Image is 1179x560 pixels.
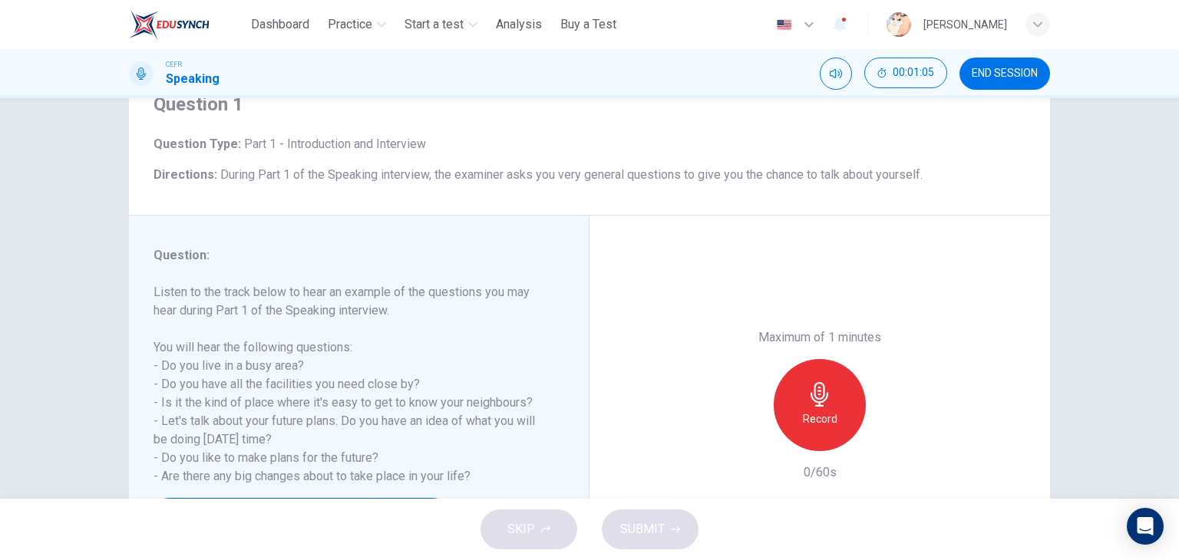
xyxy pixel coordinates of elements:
div: Open Intercom Messenger [1127,508,1164,545]
span: END SESSION [972,68,1038,80]
div: Hide [864,58,947,90]
img: ELTC logo [129,9,210,40]
div: [PERSON_NAME] [923,15,1007,34]
span: 00:01:05 [893,67,934,79]
button: 00:01:05 [864,58,947,88]
span: Buy a Test [560,15,616,34]
button: Analysis [490,11,548,38]
h4: Question 1 [154,92,1025,117]
span: 00m 54s [319,498,373,529]
img: Profile picture [887,12,911,37]
span: Analysis [496,15,542,34]
h1: Speaking [166,70,220,88]
h6: 0/60s [804,463,837,482]
a: ELTC logo [129,9,245,40]
button: Click to see the audio transcription [380,498,405,529]
span: Dashboard [251,15,309,34]
h6: Record [803,410,837,428]
h6: Directions : [154,166,1025,184]
button: Buy a Test [554,11,623,38]
span: Part 1 - Introduction and Interview [241,137,426,151]
button: Dashboard [245,11,315,38]
button: END SESSION [959,58,1050,90]
div: Mute [820,58,852,90]
button: Practice [322,11,392,38]
button: Start a test [398,11,484,38]
h6: Question : [154,246,546,265]
button: Record [774,359,866,451]
h6: Question Type : [154,135,1025,153]
h6: Maximum of 1 minutes [758,328,881,347]
img: en [774,19,794,31]
span: Practice [328,15,372,34]
span: Start a test [405,15,464,34]
h6: Listen to the track below to hear an example of the questions you may hear during Part 1 of the S... [154,283,546,486]
span: CEFR [166,59,182,70]
span: During Part 1 of the Speaking interview, the examiner asks you very general questions to give you... [220,167,923,182]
